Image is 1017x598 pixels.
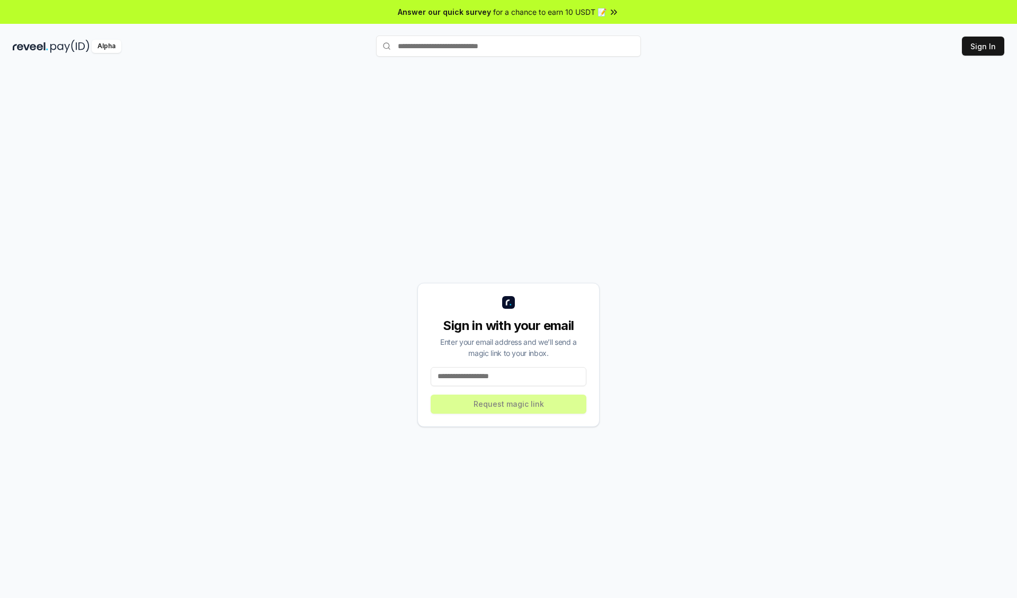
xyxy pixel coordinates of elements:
button: Sign In [962,37,1004,56]
img: logo_small [502,296,515,309]
div: Alpha [92,40,121,53]
span: for a chance to earn 10 USDT 📝 [493,6,606,17]
img: reveel_dark [13,40,48,53]
div: Sign in with your email [431,317,586,334]
span: Answer our quick survey [398,6,491,17]
div: Enter your email address and we’ll send a magic link to your inbox. [431,336,586,359]
img: pay_id [50,40,90,53]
